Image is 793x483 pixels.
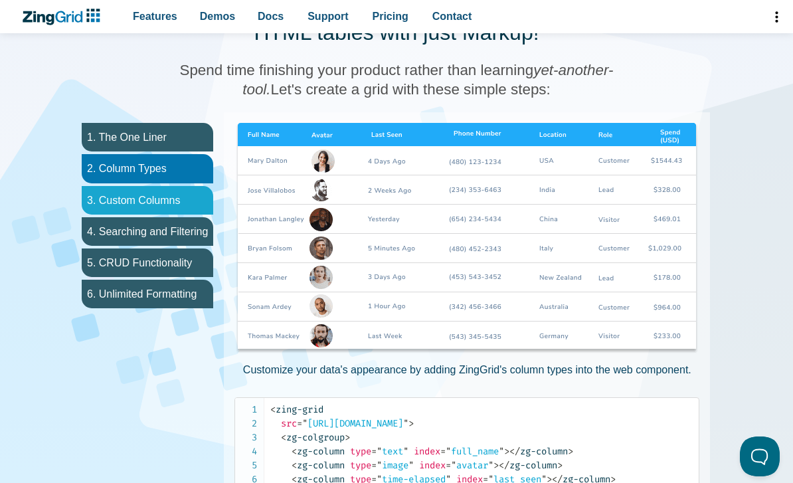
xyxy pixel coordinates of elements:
span: </ [499,460,509,471]
span: Features [133,7,177,25]
span: > [568,446,573,457]
span: > [493,460,499,471]
li: 3. Custom Columns [82,186,213,215]
span: < [292,460,297,471]
span: Contact [432,7,472,25]
span: > [345,432,350,443]
span: = [446,460,451,471]
span: = [440,446,446,457]
span: > [504,446,509,457]
span: > [408,418,414,429]
span: " [377,460,382,471]
span: zg-column [292,446,345,457]
span: " [446,446,451,457]
span: text [371,446,408,457]
span: < [292,446,297,457]
span: type [350,446,371,457]
span: " [403,446,408,457]
iframe: Toggle Customer Support [740,436,780,476]
span: " [451,460,456,471]
li: 5. CRUD Functionality [82,248,213,277]
span: full_name [440,446,504,457]
li: 2. Column Types [82,154,213,183]
span: zg-column [292,460,345,471]
span: [URL][DOMAIN_NAME] [297,418,408,429]
span: Support [308,7,348,25]
p: Customize your data's appearance by adding ZingGrid's column types into the web component. [243,361,691,379]
li: 6. Unlimited Formatting [82,280,213,308]
span: index [414,446,440,457]
span: = [297,418,302,429]
span: avatar [446,460,493,471]
span: = [371,460,377,471]
a: ZingChart Logo. Click to return to the homepage [21,9,107,25]
span: > [557,460,563,471]
span: Docs [258,7,284,25]
span: src [281,418,297,429]
span: " [408,460,414,471]
span: " [488,460,493,471]
span: </ [509,446,520,457]
span: yet-another-tool. [242,62,613,98]
li: 1. The One Liner [82,123,213,151]
span: " [377,446,382,457]
span: < [270,404,276,415]
span: zg-colgroup [281,432,345,443]
span: " [302,418,308,429]
span: zg-column [499,460,557,471]
span: image [371,460,414,471]
span: = [371,446,377,457]
h3: Spend time finishing your product rather than learning Let's create a grid with these simple steps: [164,60,629,99]
li: 4. Searching and Filtering [82,217,213,246]
span: Pricing [373,7,408,25]
span: < [281,432,286,443]
span: index [419,460,446,471]
span: zg-column [509,446,568,457]
span: " [499,446,504,457]
span: type [350,460,371,471]
span: " [403,418,408,429]
span: Demos [200,7,235,25]
span: zing-grid [270,404,323,415]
